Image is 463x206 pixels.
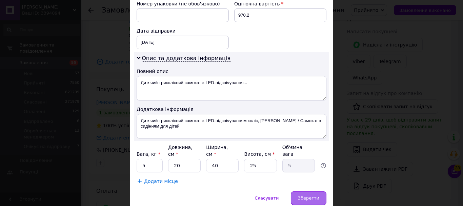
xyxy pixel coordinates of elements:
[244,151,275,157] label: Висота, см
[137,114,326,138] textarea: Дитячий триколісний самокат з LED-підсвічуванням коліс, [PERSON_NAME] / Самокат з сидінням для дітей
[255,195,279,201] span: Скасувати
[137,76,326,100] textarea: Дитячий триколісний самокат з LED-підсвічування...
[137,27,229,34] div: Дата відправки
[137,0,229,7] div: Номер упаковки (не обов'язково)
[298,195,319,201] span: Зберегти
[168,145,193,157] label: Довжина, см
[137,151,160,157] label: Вага, кг
[137,68,326,75] div: Повний опис
[234,0,326,7] div: Оціночна вартість
[206,145,228,157] label: Ширина, см
[144,179,178,184] span: Додати місце
[282,144,315,157] div: Об'ємна вага
[137,106,326,113] div: Додаткова інформація
[142,55,230,62] span: Опис та додаткова інформація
